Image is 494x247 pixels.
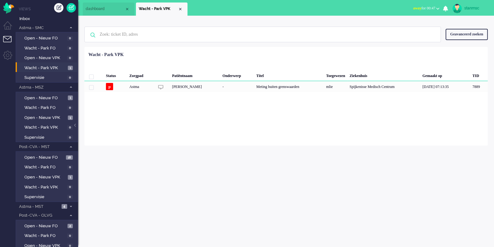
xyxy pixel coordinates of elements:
[67,56,73,60] span: 0
[24,35,66,41] span: Open - Nieuw FO
[67,46,73,51] span: 0
[67,105,73,110] span: 0
[24,65,66,71] span: Wacht - Park VPK
[24,184,66,190] span: Wacht - Park VPK
[127,69,154,81] div: Zorgpad
[67,224,73,229] span: 2
[83,3,134,16] li: Dashboard
[95,27,432,42] input: Zoek: ticket ID, adres
[18,25,67,31] span: Astma - SMC
[18,15,78,22] a: Inbox
[254,69,324,81] div: Titel
[24,75,66,81] span: Supervisie
[446,29,488,40] div: Geavanceerd zoeken
[127,81,154,92] div: Astma
[18,54,77,61] a: Open - Nieuw VPK 0
[18,204,60,210] span: Astma - MST
[68,66,73,70] span: 1
[324,69,347,81] div: Toegewezen
[18,104,77,111] a: Wacht - Park FO 0
[18,94,77,101] a: Open - Nieuw FO 1
[158,85,163,90] img: ic_chat_grey.svg
[324,81,347,92] div: mlie
[18,183,77,190] a: Wacht - Park VPK 0
[18,222,77,229] a: Open - Nieuw FO 2
[420,69,470,81] div: Gemaakt op
[18,173,77,180] a: Open - Nieuw VPK 1
[18,74,77,81] a: Supervisie 0
[409,4,443,13] button: awayfor 00:47
[420,81,470,92] div: [DATE] 07:13:35
[104,69,127,81] div: Status
[67,234,73,238] span: 0
[19,6,78,12] li: Views
[347,69,420,81] div: Ziekenhuis
[106,83,113,90] span: p
[3,4,14,9] a: Omnidesk
[452,4,462,13] img: avatar
[24,125,66,131] span: Wacht - Park VPK
[24,223,66,229] span: Open - Nieuw FO
[18,193,77,200] a: Supervisie 0
[409,2,443,16] li: awayfor 00:47
[68,175,73,180] span: 1
[24,155,64,161] span: Open - Nieuw FO
[18,163,77,170] a: Wacht - Park FO 0
[18,154,77,161] a: Open - Nieuw FO 18
[347,81,420,92] div: Spijkenisse Medisch Centrum
[18,64,77,71] a: Wacht - Park VPK 1
[3,3,14,13] img: flow_omnibird.svg
[84,81,488,92] div: 7889
[88,52,124,58] div: Wacht - Park VPK
[413,6,435,10] span: for 00:47
[19,16,78,22] span: Inbox
[3,51,17,65] li: Admin menu
[66,155,73,160] span: 18
[18,34,77,41] a: Open - Nieuw FO 0
[67,165,73,170] span: 0
[67,185,73,190] span: 0
[451,4,488,13] a: stanmsc
[24,174,66,180] span: Open - Nieuw VPK
[136,3,187,16] li: View
[178,7,183,12] div: Close tab
[170,69,220,81] div: Patiëntnaam
[18,85,67,90] span: Astma - MSZ
[18,144,67,150] span: Post-CVA - MST
[139,6,178,12] span: Wacht - Park VPK
[24,135,66,141] span: Supervisie
[85,27,101,43] img: ic-search-icon.svg
[67,36,73,41] span: 0
[254,81,324,92] div: Meting buiten grenswaarden
[18,124,77,131] a: Wacht - Park VPK 0
[24,105,66,111] span: Wacht - Park FO
[18,134,77,141] a: Supervisie 0
[24,233,66,239] span: Wacht - Park FO
[220,69,254,81] div: Onderwerp
[67,3,76,13] a: Quick Ticket
[3,36,17,50] li: Tickets menu
[24,194,66,200] span: Supervisie
[125,7,130,12] div: Close tab
[67,125,73,130] span: 0
[67,135,73,140] span: 0
[18,232,77,239] a: Wacht - Park FO 0
[170,81,220,92] div: [PERSON_NAME]
[18,44,77,51] a: Wacht - Park FO 0
[24,115,66,121] span: Open - Nieuw VPK
[18,213,67,219] span: Post-CVA - OLVG
[220,81,254,92] div: -
[18,114,77,121] a: Open - Nieuw VPK 1
[24,95,66,101] span: Open - Nieuw FO
[24,45,66,51] span: Wacht - Park FO
[62,204,67,209] span: 4
[68,95,73,100] span: 1
[67,195,73,199] span: 0
[3,21,17,35] li: Dashboard menu
[54,3,63,13] div: Creëer ticket
[67,75,73,80] span: 0
[24,164,66,170] span: Wacht - Park FO
[86,6,125,12] span: dashboard
[413,6,422,10] span: away
[24,55,66,61] span: Open - Nieuw VPK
